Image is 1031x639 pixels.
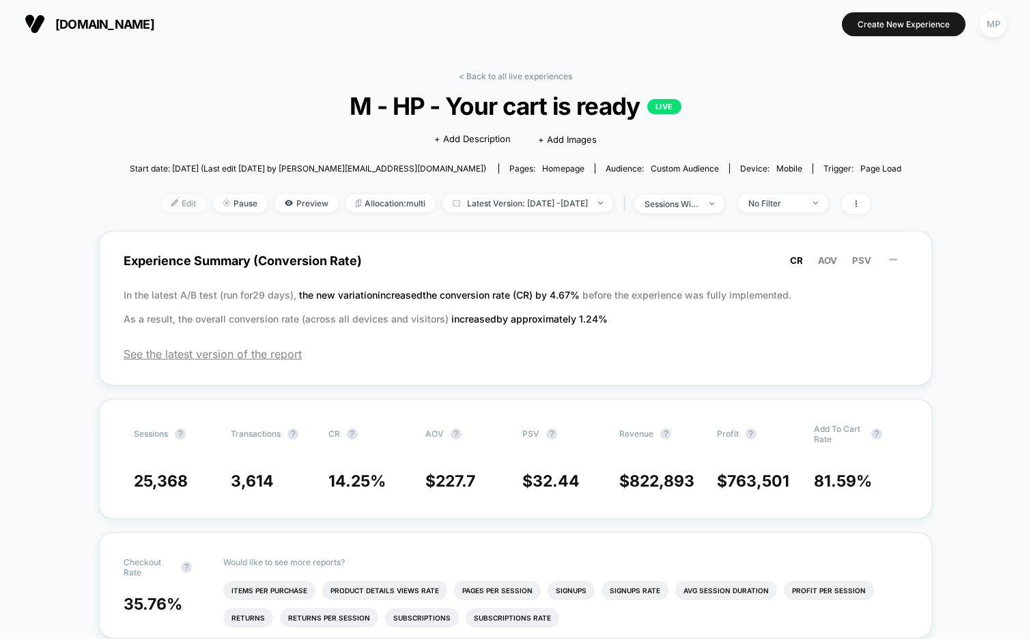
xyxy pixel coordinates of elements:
button: AOV [814,254,841,267]
span: Start date: [DATE] (Last edit [DATE] by [PERSON_NAME][EMAIL_ADDRESS][DOMAIN_NAME]) [130,163,486,174]
button: ? [660,429,671,439]
button: [DOMAIN_NAME] [20,13,158,35]
button: ? [181,562,192,573]
button: Create New Experience [842,12,965,36]
li: Signups [548,581,595,600]
span: mobile [776,163,802,174]
span: 35.76 % [124,595,182,614]
span: CR [790,255,803,266]
li: Subscriptions Rate [466,608,559,627]
span: the new variation increased the conversion rate (CR) by 4.67 % [299,289,582,301]
p: Would like to see more reports? [223,557,907,567]
span: Add To Cart Rate [814,424,864,444]
span: 81.59 % [814,472,872,491]
li: Signups Rate [602,581,668,600]
li: Profit Per Session [784,581,874,600]
button: ? [175,429,186,439]
img: end [813,202,818,204]
span: $ [425,472,475,491]
a: < Back to all live experiences [459,71,572,81]
span: homepage [542,163,584,174]
button: PSV [848,254,875,267]
span: AOV [818,255,837,266]
div: Audience: [606,163,719,174]
button: ? [347,429,358,439]
span: Device: [729,163,813,174]
span: $ [717,472,789,491]
img: end [709,202,714,205]
span: Transactions [231,429,281,439]
div: No Filter [748,198,803,208]
span: Allocation: multi [345,194,436,213]
span: Pause [213,194,268,213]
button: ? [287,429,298,439]
span: PSV [852,255,871,266]
span: Experience Summary (Conversion Rate) [124,245,907,276]
li: Items Per Purchase [223,581,315,600]
button: ? [546,429,557,439]
span: + Add Images [538,134,597,145]
span: Edit [161,194,206,213]
button: CR [786,254,807,267]
span: $ [619,472,694,491]
span: Revenue [619,429,653,439]
button: MP [976,10,1011,38]
span: Sessions [134,429,168,439]
button: ? [871,429,882,439]
span: Checkout Rate [124,557,174,577]
li: Pages Per Session [454,581,541,600]
span: 25,368 [134,472,188,491]
li: Returns [223,608,273,627]
span: Custom Audience [651,163,719,174]
img: edit [171,200,178,206]
span: 32.44 [533,472,580,491]
div: MP [980,11,1006,38]
span: increased by approximately 1.24 % [451,313,608,325]
span: 14.25 % [328,472,386,491]
span: Preview [274,194,339,213]
span: Profit [717,429,739,439]
span: 822,893 [630,472,694,491]
li: Product Details Views Rate [322,581,447,600]
li: Subscriptions [385,608,459,627]
span: AOV [425,429,444,439]
button: ? [746,429,757,439]
img: end [223,200,230,206]
img: rebalance [356,200,361,207]
span: Page Load [860,163,901,174]
p: LIVE [647,99,681,114]
span: [DOMAIN_NAME] [55,17,154,31]
div: sessions with impression [645,199,699,209]
span: See the latest version of the report [124,347,907,361]
span: 227.7 [436,472,475,491]
span: + Add Description [434,133,511,146]
span: | [620,194,634,214]
img: end [598,202,603,204]
span: 3,614 [231,472,274,491]
img: Visually logo [25,14,45,34]
img: calendar [453,200,460,206]
div: Pages: [509,163,584,174]
div: Trigger: [823,163,901,174]
span: 763,501 [727,472,789,491]
span: CR [328,429,340,439]
span: PSV [522,429,539,439]
button: ? [451,429,462,439]
p: In the latest A/B test (run for 29 days), before the experience was fully implemented. As a resul... [124,283,907,331]
li: Avg Session Duration [675,581,777,600]
li: Returns Per Session [280,608,378,627]
span: $ [522,472,580,491]
span: M - HP - Your cart is ready [169,92,863,120]
span: Latest Version: [DATE] - [DATE] [442,194,613,213]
